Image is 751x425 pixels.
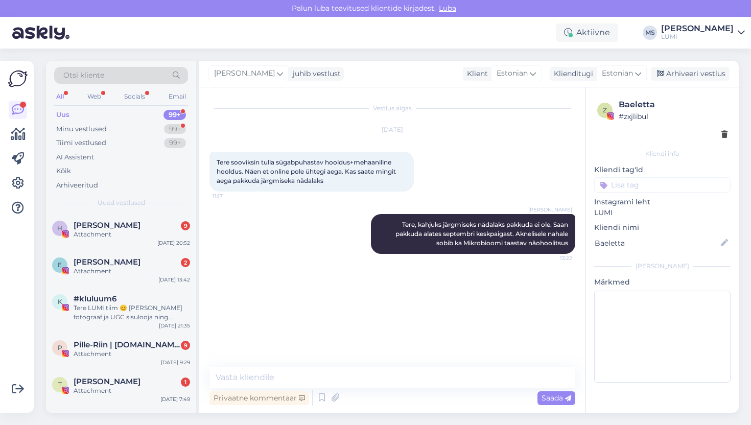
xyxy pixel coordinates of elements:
div: [DATE] 13:42 [158,276,190,284]
span: Tere, kahjuks järgmiseks nädalaks pakkuda ei ole. Saan pakkuda alates septembri keskpaigast. Akne... [395,221,570,247]
span: Uued vestlused [98,198,145,207]
div: [DATE] 7:49 [160,395,190,403]
div: 9 [181,341,190,350]
span: Tere sooviksin tulla sügabpuhastav hooldus+mehaaniline hooldus. Näen et online pole ühtegi aega. ... [217,158,397,184]
div: AI Assistent [56,152,94,162]
div: Attachment [74,267,190,276]
div: 9 [181,221,190,230]
div: [PERSON_NAME] [661,25,734,33]
div: [DATE] 21:35 [159,322,190,329]
div: [DATE] [209,125,575,134]
span: P [58,344,62,351]
p: Märkmed [594,277,731,288]
span: k [58,298,62,305]
div: Klient [463,68,488,79]
div: Web [85,90,103,103]
div: Klienditugi [550,68,593,79]
span: E [58,261,62,269]
span: #kluluum6 [74,294,116,303]
a: [PERSON_NAME]LUMI [661,25,745,41]
div: [DATE] 9:29 [161,359,190,366]
div: Attachment [74,386,190,395]
p: LUMI [594,207,731,218]
div: All [54,90,66,103]
div: Minu vestlused [56,124,107,134]
p: Instagrami leht [594,197,731,207]
span: [PERSON_NAME] [528,206,572,214]
div: Tere LUMI tiim 😊 [PERSON_NAME] fotograaf ja UGC sisulooja ning pakuks teile foto ja video loomist... [74,303,190,322]
div: [DATE] 20:52 [157,239,190,247]
span: Estonian [497,68,528,79]
div: juhib vestlust [289,68,341,79]
img: Askly Logo [8,69,28,88]
div: 99+ [164,138,186,148]
span: Helena Feofanov-Crawford [74,221,140,230]
input: Lisa nimi [595,238,719,249]
div: Arhiveeri vestlus [651,67,730,81]
div: Attachment [74,230,190,239]
span: Taimi Aava [74,377,140,386]
div: Privaatne kommentaar [209,391,309,405]
div: [PERSON_NAME] [594,262,731,271]
div: Kliendi info [594,149,731,158]
div: Baeletta [619,99,727,111]
div: 99+ [163,110,186,120]
span: Pille-Riin | treenerpilleriin.ee [74,340,180,349]
div: Arhiveeritud [56,180,98,191]
span: Luba [436,4,459,13]
span: Otsi kliente [63,70,104,81]
div: 2 [181,258,190,267]
div: 99+ [164,124,186,134]
div: Uus [56,110,69,120]
div: Tiimi vestlused [56,138,106,148]
span: 13:22 [534,254,572,262]
span: 11:17 [213,192,251,200]
div: 1 [181,377,190,387]
div: Aktiivne [556,23,618,42]
span: z [603,106,607,114]
p: Kliendi tag'id [594,164,731,175]
div: # zxjlibul [619,111,727,122]
div: Email [167,90,188,103]
span: Elis Loik [74,257,140,267]
span: [PERSON_NAME] [214,68,275,79]
div: Attachment [74,349,190,359]
span: Saada [542,393,571,403]
input: Lisa tag [594,177,731,193]
div: MS [643,26,657,40]
span: H [57,224,62,232]
div: Vestlus algas [209,104,575,113]
span: Estonian [602,68,633,79]
div: Kõik [56,166,71,176]
div: Socials [122,90,147,103]
span: T [58,381,62,388]
p: Kliendi nimi [594,222,731,233]
div: LUMI [661,33,734,41]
